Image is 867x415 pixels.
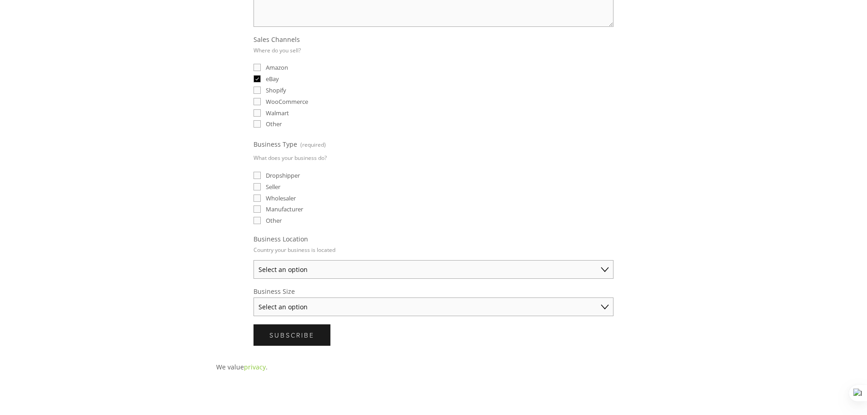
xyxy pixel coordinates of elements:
[266,194,296,202] span: Wholesaler
[254,64,261,71] input: Amazon
[254,120,261,128] input: Other
[300,138,326,151] span: (required)
[266,109,289,117] span: Walmart
[266,86,286,94] span: Shopify
[266,205,303,213] span: Manufacturer
[254,75,261,82] input: eBay
[254,172,261,179] input: Dropshipper
[254,140,297,149] span: Business Type
[254,324,330,346] button: SubscribeSubscribe
[254,151,327,164] p: What does your business do?
[254,235,308,243] span: Business Location
[269,331,314,339] span: Subscribe
[254,217,261,224] input: Other
[266,171,300,179] span: Dropshipper
[266,216,282,225] span: Other
[254,297,613,316] select: Business Size
[266,97,308,106] span: WooCommerce
[254,287,295,296] span: Business Size
[254,35,300,44] span: Sales Channels
[254,205,261,213] input: Manufacturer
[254,98,261,105] input: WooCommerce
[254,260,613,279] select: Business Location
[266,75,279,83] span: eBay
[254,87,261,94] input: Shopify
[244,363,266,371] a: privacy
[254,109,261,117] input: Walmart
[216,361,651,373] p: We value .
[266,183,280,191] span: Seller
[266,63,288,72] span: Amazon
[254,243,335,256] p: Country your business is located
[254,44,301,57] p: Where do you sell?
[266,120,282,128] span: Other
[254,183,261,190] input: Seller
[254,195,261,202] input: Wholesaler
